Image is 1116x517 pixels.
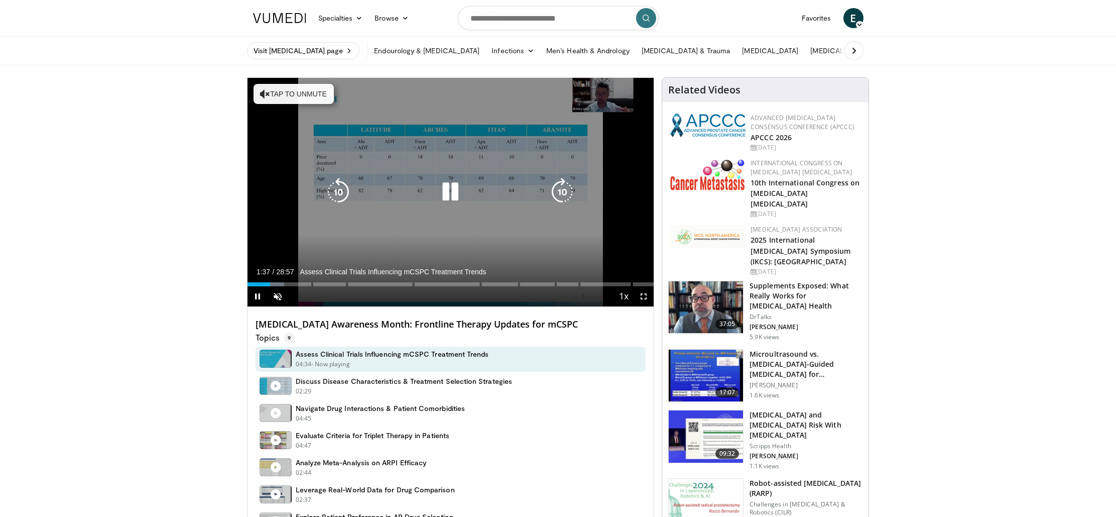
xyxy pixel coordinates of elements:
span: / [273,268,275,276]
h4: [MEDICAL_DATA] Awareness Month: Frontline Therapy Updates for mCSPC [256,319,646,330]
a: Men’s Health & Andrology [540,41,636,61]
a: [MEDICAL_DATA] & Reconstructive Pelvic Surgery [804,41,978,61]
a: 2025 International [MEDICAL_DATA] Symposium (IKCS): [GEOGRAPHIC_DATA] [751,235,850,266]
span: 09:32 [715,449,739,459]
h4: Discuss Disease Characteristics & Treatment Selection Strategies [296,377,512,386]
a: International Congress on [MEDICAL_DATA] [MEDICAL_DATA] [751,159,852,176]
a: [MEDICAL_DATA] [736,41,804,61]
h3: Robot-assisted [MEDICAL_DATA] (RARP) [750,478,862,498]
button: Fullscreen [634,286,654,306]
div: Progress Bar [247,282,654,286]
p: DrTalks [750,313,862,321]
p: 1.6K views [750,391,779,399]
a: E [843,8,863,28]
a: APCCC 2026 [751,133,792,142]
a: Browse [368,8,415,28]
button: Tap to unmute [254,84,334,104]
p: 04:47 [296,441,312,450]
a: 17:07 Microultrasound vs. [MEDICAL_DATA]-Guided [MEDICAL_DATA] for [MEDICAL_DATA] Diagnosis … [PE... [668,349,862,402]
p: [PERSON_NAME] [750,381,862,389]
a: Advanced [MEDICAL_DATA] Consensus Conference (APCCC) [751,114,854,131]
h3: Microultrasound vs. [MEDICAL_DATA]-Guided [MEDICAL_DATA] for [MEDICAL_DATA] Diagnosis … [750,349,862,379]
a: [MEDICAL_DATA] Association [751,225,842,234]
p: 04:34 [296,360,312,369]
h4: Related Videos [668,84,740,96]
a: Favorites [796,8,837,28]
img: 11abbcd4-a476-4be7-920b-41eb594d8390.150x105_q85_crop-smart_upscale.jpg [669,410,743,463]
p: Challenges in [MEDICAL_DATA] & Robotics (CILR) [750,500,862,516]
span: 1:37 [257,268,270,276]
h3: [MEDICAL_DATA] and [MEDICAL_DATA] Risk With [MEDICAL_DATA] [750,410,862,440]
button: Playback Rate [613,286,634,306]
img: d0371492-b5bc-4101-bdcb-0105177cfd27.150x105_q85_crop-smart_upscale.jpg [669,350,743,402]
img: 6ff8bc22-9509-4454-a4f8-ac79dd3b8976.png.150x105_q85_autocrop_double_scale_upscale_version-0.2.png [670,159,746,190]
p: Topics [256,333,295,343]
div: [DATE] [751,210,860,219]
a: Visit [MEDICAL_DATA] page [247,42,360,59]
a: 37:05 Supplements Exposed: What Really Works for [MEDICAL_DATA] Health DrTalks [PERSON_NAME] 5.9K... [668,281,862,341]
p: 02:44 [296,468,312,477]
img: 92ba7c40-df22-45a2-8e3f-1ca017a3d5ba.png.150x105_q85_autocrop_double_scale_upscale_version-0.2.png [670,114,746,137]
p: - Now playing [311,360,350,369]
p: [PERSON_NAME] [750,323,862,331]
p: 04:45 [296,414,312,423]
p: 02:29 [296,387,312,396]
img: fca7e709-d275-4aeb-92d8-8ddafe93f2a6.png.150x105_q85_autocrop_double_scale_upscale_version-0.2.png [670,225,746,248]
span: 28:57 [276,268,294,276]
div: [DATE] [751,267,860,276]
img: 649d3fc0-5ee3-4147-b1a3-955a692e9799.150x105_q85_crop-smart_upscale.jpg [669,281,743,334]
span: 37:05 [715,319,739,329]
p: 5.9K views [750,333,779,341]
video-js: Video Player [247,78,654,307]
p: [PERSON_NAME] [750,452,862,460]
span: Assess Clinical Trials Influencing mCSPC Treatment Trends [300,267,486,276]
a: Infections [485,41,540,61]
h4: Leverage Real-World Data for Drug Comparison [296,485,455,494]
h4: Analyze Meta-Analysis on ARPI Efficacy [296,458,427,467]
a: 10th International Congress on [MEDICAL_DATA] [MEDICAL_DATA] [751,178,859,209]
a: [MEDICAL_DATA] & Trauma [636,41,736,61]
button: Pause [247,286,268,306]
p: 02:37 [296,495,312,504]
span: 17:07 [715,387,739,397]
p: Scripps Health [750,442,862,450]
a: Specialties [312,8,369,28]
h4: Assess Clinical Trials Influencing mCSPC Treatment Trends [296,350,489,359]
span: 9 [284,333,295,343]
div: [DATE] [751,143,860,152]
h4: Evaluate Criteria for Triplet Therapy in Patients [296,431,449,440]
button: Unmute [268,286,288,306]
h3: Supplements Exposed: What Really Works for [MEDICAL_DATA] Health [750,281,862,311]
p: 1.1K views [750,462,779,470]
input: Search topics, interventions [458,6,659,30]
a: Endourology & [MEDICAL_DATA] [368,41,485,61]
img: VuMedi Logo [253,13,306,23]
h4: Navigate Drug Interactions & Patient Comorbidities [296,404,465,413]
a: 09:32 [MEDICAL_DATA] and [MEDICAL_DATA] Risk With [MEDICAL_DATA] Scripps Health [PERSON_NAME] 1.1... [668,410,862,470]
